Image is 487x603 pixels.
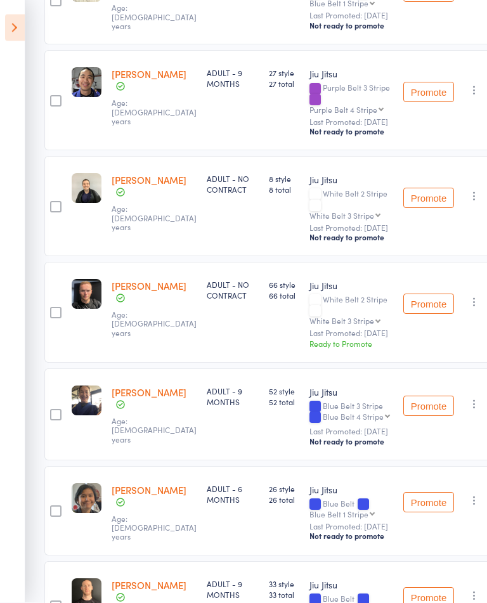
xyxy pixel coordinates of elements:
small: Last Promoted: [DATE] [309,427,393,436]
div: Blue Belt 1 Stripe [309,510,368,519]
a: [PERSON_NAME] [112,280,186,293]
div: Not ready to promote [309,437,393,447]
span: 33 total [269,590,299,600]
div: Not ready to promote [309,21,393,31]
span: 27 total [269,79,299,89]
a: [PERSON_NAME] [112,68,186,81]
div: Ready to Promote [309,339,393,349]
div: Jiu Jitsu [309,174,393,186]
span: Age: [DEMOGRAPHIC_DATA] years [112,416,197,445]
div: Purple Belt 4 Stripe [309,106,377,114]
img: image1688701094.png [72,68,101,98]
span: 26 total [269,495,299,505]
a: [PERSON_NAME] [112,484,186,497]
span: 66 total [269,290,299,301]
div: ADULT - 9 MONTHS [207,386,259,408]
div: White Belt 2 Stripe [309,295,393,325]
div: White Belt 2 Stripe [309,190,393,219]
div: ADULT - NO CONTRACT [207,280,259,301]
img: image1688468541.png [72,386,101,416]
span: 26 style [269,484,299,495]
span: Age: [DEMOGRAPHIC_DATA] years [112,309,197,339]
div: Jiu Jitsu [309,386,393,399]
div: Blue Belt [309,500,393,519]
div: White Belt 3 Stripe [309,317,374,325]
small: Last Promoted: [DATE] [309,329,393,338]
button: Promote [403,396,454,417]
button: Promote [403,188,454,209]
span: 8 style [269,174,299,185]
a: [PERSON_NAME] [112,174,186,187]
button: Promote [403,82,454,103]
button: Promote [403,493,454,513]
span: Age: [DEMOGRAPHIC_DATA] years [112,204,197,233]
div: Not ready to promote [309,233,393,243]
span: 27 style [269,68,299,79]
div: Not ready to promote [309,531,393,541]
span: 8 total [269,185,299,195]
div: ADULT - 9 MONTHS [207,579,259,600]
span: Age: [DEMOGRAPHIC_DATA] years [112,3,197,32]
small: Last Promoted: [DATE] [309,11,393,20]
span: 52 style [269,386,299,397]
span: Age: [DEMOGRAPHIC_DATA] years [112,98,197,127]
a: [PERSON_NAME] [112,386,186,399]
small: Last Promoted: [DATE] [309,118,393,127]
a: [PERSON_NAME] [112,579,186,592]
img: image1747104706.png [72,174,101,204]
small: Last Promoted: [DATE] [309,224,393,233]
div: ADULT - NO CONTRACT [207,174,259,195]
div: Purple Belt 3 Stripe [309,84,393,113]
button: Promote [403,294,454,314]
span: 66 style [269,280,299,290]
div: Jiu Jitsu [309,579,393,592]
span: 52 total [269,397,299,408]
div: Jiu Jitsu [309,280,393,292]
img: image1737148735.png [72,280,101,309]
div: ADULT - 9 MONTHS [207,68,259,89]
span: Age: [DEMOGRAPHIC_DATA] years [112,514,197,543]
div: Jiu Jitsu [309,68,393,81]
div: White Belt 3 Stripe [309,212,374,220]
img: image1704442407.png [72,484,101,514]
span: 33 style [269,579,299,590]
small: Last Promoted: [DATE] [309,522,393,531]
div: Blue Belt 3 Stripe [309,402,393,424]
div: Not ready to promote [309,127,393,137]
div: Blue Belt 4 Stripe [323,413,384,421]
div: ADULT - 6 MONTHS [207,484,259,505]
div: Jiu Jitsu [309,484,393,496]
